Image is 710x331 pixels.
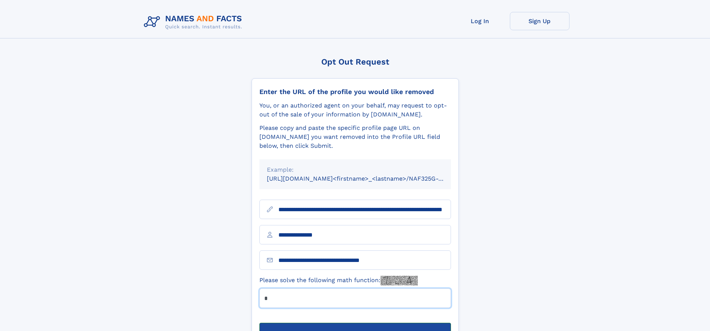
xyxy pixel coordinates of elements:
[510,12,569,30] a: Sign Up
[450,12,510,30] a: Log In
[141,12,248,32] img: Logo Names and Facts
[252,57,459,66] div: Opt Out Request
[267,165,444,174] div: Example:
[259,88,451,96] div: Enter the URL of the profile you would like removed
[259,276,418,285] label: Please solve the following math function:
[267,175,465,182] small: [URL][DOMAIN_NAME]<firstname>_<lastname>/NAF325G-xxxxxxxx
[259,124,451,150] div: Please copy and paste the specific profile page URL on [DOMAIN_NAME] you want removed into the Pr...
[259,101,451,119] div: You, or an authorized agent on your behalf, may request to opt-out of the sale of your informatio...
